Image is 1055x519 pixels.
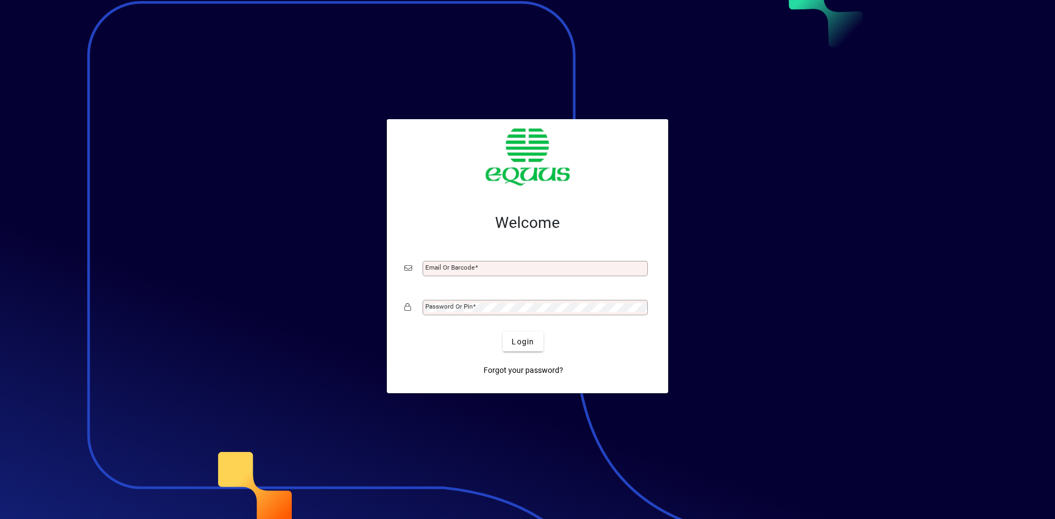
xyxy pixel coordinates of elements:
button: Login [503,332,543,351]
a: Forgot your password? [479,360,568,380]
span: Login [512,336,534,348]
span: Forgot your password? [484,365,563,376]
mat-label: Email or Barcode [425,264,475,271]
mat-label: Password or Pin [425,303,473,310]
h2: Welcome [404,214,651,232]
